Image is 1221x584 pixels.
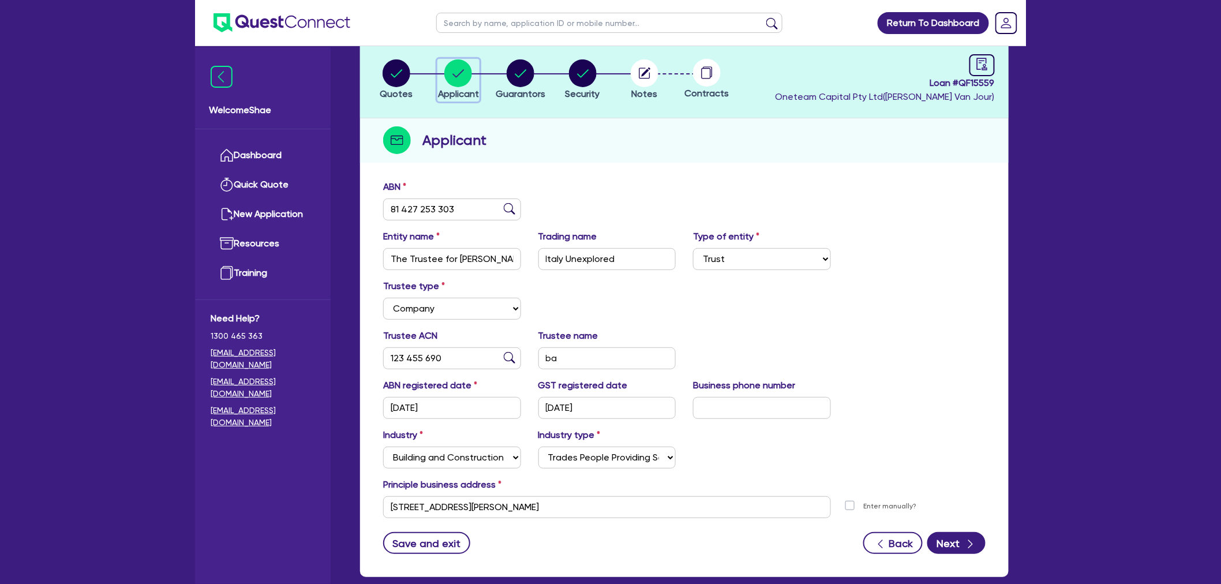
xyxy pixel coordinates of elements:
[863,532,923,554] button: Back
[220,237,234,250] img: resources
[383,478,501,492] label: Principle business address
[693,230,759,244] label: Type of entity
[693,379,795,392] label: Business phone number
[211,259,315,288] a: Training
[422,130,486,151] h2: Applicant
[538,397,676,419] input: DD / MM / YYYY
[991,8,1021,38] a: Dropdown toggle
[438,88,479,99] span: Applicant
[383,397,521,419] input: DD / MM / YYYY
[220,178,234,192] img: quick-quote
[209,103,317,117] span: Welcome Shae
[775,76,995,90] span: Loan # QF15559
[565,59,601,102] button: Security
[211,200,315,229] a: New Application
[211,376,315,400] a: [EMAIL_ADDRESS][DOMAIN_NAME]
[538,329,598,343] label: Trustee name
[496,88,545,99] span: Guarantors
[565,88,600,99] span: Security
[775,91,995,102] span: Oneteam Capital Pty Ltd ( [PERSON_NAME] Van Jour )
[632,88,658,99] span: Notes
[538,428,601,442] label: Industry type
[211,66,233,88] img: icon-menu-close
[495,59,546,102] button: Guarantors
[383,230,440,244] label: Entity name
[211,141,315,170] a: Dashboard
[927,532,986,554] button: Next
[538,230,597,244] label: Trading name
[211,347,315,371] a: [EMAIL_ADDRESS][DOMAIN_NAME]
[878,12,989,34] a: Return To Dashboard
[220,207,234,221] img: new-application
[383,428,423,442] label: Industry
[383,126,411,154] img: step-icon
[630,59,659,102] button: Notes
[864,501,917,512] label: Enter manually?
[211,229,315,259] a: Resources
[383,279,445,293] label: Trustee type
[220,266,234,280] img: training
[437,59,480,102] button: Applicant
[211,405,315,429] a: [EMAIL_ADDRESS][DOMAIN_NAME]
[211,330,315,342] span: 1300 465 363
[379,59,413,102] button: Quotes
[383,180,406,194] label: ABN
[504,352,515,364] img: abn-lookup icon
[436,13,782,33] input: Search by name, application ID or mobile number...
[380,88,413,99] span: Quotes
[383,532,470,554] button: Save and exit
[684,88,729,99] span: Contracts
[976,58,988,70] span: audit
[504,203,515,215] img: abn-lookup icon
[214,13,350,32] img: quest-connect-logo-blue
[383,329,437,343] label: Trustee ACN
[538,379,628,392] label: GST registered date
[211,312,315,325] span: Need Help?
[211,170,315,200] a: Quick Quote
[383,379,477,392] label: ABN registered date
